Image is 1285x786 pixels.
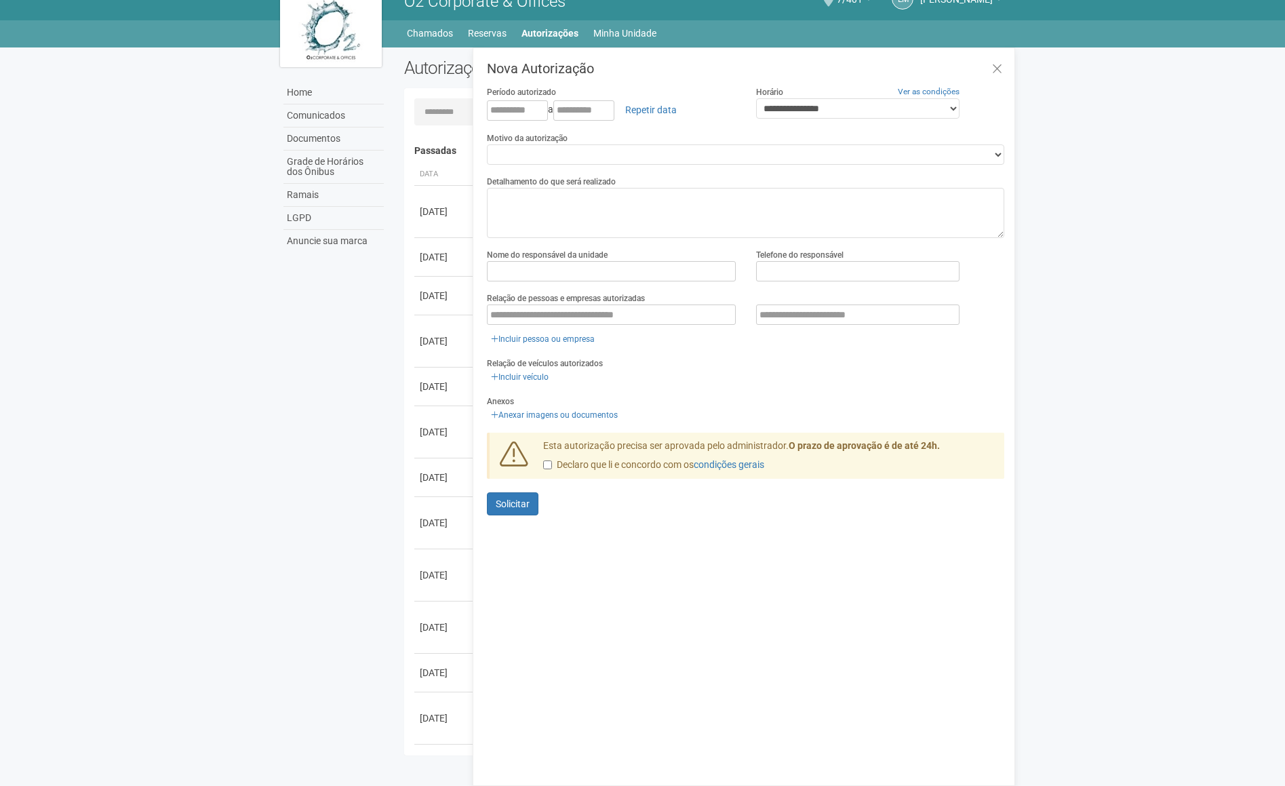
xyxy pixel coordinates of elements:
[283,81,384,104] a: Home
[487,132,568,144] label: Motivo da autorização
[898,87,960,96] a: Ver as condições
[487,62,1004,75] h3: Nova Autorização
[420,471,470,484] div: [DATE]
[283,151,384,184] a: Grade de Horários dos Ônibus
[487,332,599,347] a: Incluir pessoa ou empresa
[694,459,764,470] a: condições gerais
[756,86,783,98] label: Horário
[487,395,514,408] label: Anexos
[496,498,530,509] span: Solicitar
[487,492,538,515] button: Solicitar
[420,621,470,634] div: [DATE]
[407,24,453,43] a: Chamados
[756,249,844,261] label: Telefone do responsável
[543,458,764,472] label: Declaro que li e concordo com os
[420,250,470,264] div: [DATE]
[789,440,940,451] strong: O prazo de aprovação é de até 24h.
[420,425,470,439] div: [DATE]
[487,408,622,423] a: Anexar imagens ou documentos
[283,184,384,207] a: Ramais
[487,176,616,188] label: Detalhamento do que será realizado
[533,439,1005,479] div: Esta autorização precisa ser aprovada pelo administrador.
[543,460,552,469] input: Declaro que li e concordo com oscondições gerais
[487,357,603,370] label: Relação de veículos autorizados
[487,98,736,121] div: a
[414,146,995,156] h4: Passadas
[420,666,470,680] div: [DATE]
[521,24,578,43] a: Autorizações
[283,207,384,230] a: LGPD
[420,289,470,302] div: [DATE]
[404,58,694,78] h2: Autorizações
[468,24,507,43] a: Reservas
[616,98,686,121] a: Repetir data
[487,292,645,304] label: Relação de pessoas e empresas autorizadas
[420,516,470,530] div: [DATE]
[420,205,470,218] div: [DATE]
[487,249,608,261] label: Nome do responsável da unidade
[420,711,470,725] div: [DATE]
[420,568,470,582] div: [DATE]
[487,370,553,385] a: Incluir veículo
[414,163,475,186] th: Data
[283,230,384,252] a: Anuncie sua marca
[420,334,470,348] div: [DATE]
[283,104,384,127] a: Comunicados
[593,24,656,43] a: Minha Unidade
[487,86,556,98] label: Período autorizado
[420,380,470,393] div: [DATE]
[283,127,384,151] a: Documentos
